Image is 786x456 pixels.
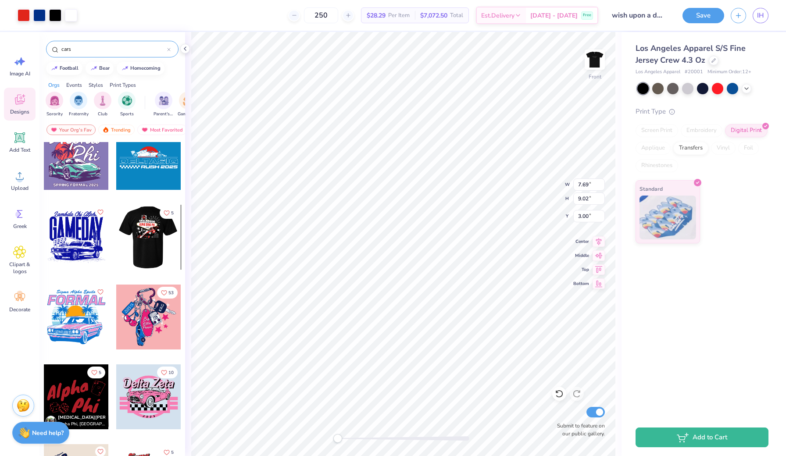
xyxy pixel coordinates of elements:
[10,70,30,77] span: Image AI
[636,107,768,117] div: Print Type
[178,111,198,118] span: Game Day
[137,125,187,135] div: Most Favorited
[605,7,669,24] input: Untitled Design
[583,12,591,18] span: Free
[573,280,589,287] span: Bottom
[711,142,736,155] div: Vinyl
[118,92,136,118] button: filter button
[95,287,106,297] button: Like
[46,111,63,118] span: Sorority
[46,92,63,118] div: filter for Sorority
[110,81,136,89] div: Print Types
[154,111,174,118] span: Parent's Weekend
[586,51,604,68] img: Front
[154,92,174,118] button: filter button
[69,92,89,118] div: filter for Fraternity
[120,111,134,118] span: Sports
[573,266,589,273] span: Top
[168,370,174,375] span: 10
[50,96,60,106] img: Sorority Image
[589,73,601,81] div: Front
[99,370,101,375] span: 5
[102,127,109,133] img: trending.gif
[9,146,30,153] span: Add Text
[11,185,29,192] span: Upload
[48,81,60,89] div: Orgs
[66,81,82,89] div: Events
[50,127,57,133] img: most_fav.gif
[685,68,703,76] span: # 20001
[58,414,132,420] span: [MEDICAL_DATA][PERSON_NAME]
[725,124,768,137] div: Digital Print
[333,434,342,443] div: Accessibility label
[10,108,29,115] span: Designs
[58,421,105,427] span: Alpha Phi, [GEOGRAPHIC_DATA][US_STATE]
[636,68,680,76] span: Los Angeles Apparel
[61,45,167,53] input: Try "Alpha"
[636,427,768,447] button: Add to Cart
[420,11,447,20] span: $7,072.50
[94,92,111,118] button: filter button
[159,96,169,106] img: Parent's Weekend Image
[367,11,386,20] span: $28.29
[157,287,178,299] button: Like
[98,111,107,118] span: Club
[304,7,338,23] input: – –
[95,207,106,217] button: Like
[388,11,410,20] span: Per Item
[178,92,198,118] button: filter button
[757,11,764,21] span: IH
[636,159,678,172] div: Rhinestones
[183,96,193,106] img: Game Day Image
[738,142,759,155] div: Foil
[640,184,663,193] span: Standard
[69,111,89,118] span: Fraternity
[636,124,678,137] div: Screen Print
[682,8,724,23] button: Save
[753,8,768,23] a: IH
[46,125,96,135] div: Your Org's Fav
[530,11,578,20] span: [DATE] - [DATE]
[178,92,198,118] div: filter for Game Day
[573,238,589,245] span: Center
[74,96,83,106] img: Fraternity Image
[90,66,97,71] img: trend_line.gif
[160,207,178,219] button: Like
[46,62,82,75] button: football
[46,92,63,118] button: filter button
[450,11,463,20] span: Total
[122,96,132,106] img: Sports Image
[573,252,589,259] span: Middle
[94,92,111,118] div: filter for Club
[89,81,103,89] div: Styles
[121,66,129,71] img: trend_line.gif
[552,422,605,438] label: Submit to feature on our public gallery.
[636,43,746,65] span: Los Angeles Apparel S/S Fine Jersey Crew 4.3 Oz
[640,196,696,239] img: Standard
[5,261,34,275] span: Clipart & logos
[707,68,751,76] span: Minimum Order: 12 +
[99,66,110,71] div: bear
[171,211,174,215] span: 5
[98,96,107,106] img: Club Image
[87,367,105,378] button: Like
[157,367,178,378] button: Like
[9,306,30,313] span: Decorate
[32,429,64,437] strong: Need help?
[168,291,174,295] span: 53
[86,62,114,75] button: bear
[13,223,27,230] span: Greek
[481,11,514,20] span: Est. Delivery
[60,66,79,71] div: football
[98,125,135,135] div: Trending
[130,66,161,71] div: homecoming
[118,92,136,118] div: filter for Sports
[154,92,174,118] div: filter for Parent's Weekend
[51,66,58,71] img: trend_line.gif
[673,142,708,155] div: Transfers
[117,62,164,75] button: homecoming
[171,450,174,455] span: 5
[141,127,148,133] img: most_fav.gif
[69,92,89,118] button: filter button
[636,142,671,155] div: Applique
